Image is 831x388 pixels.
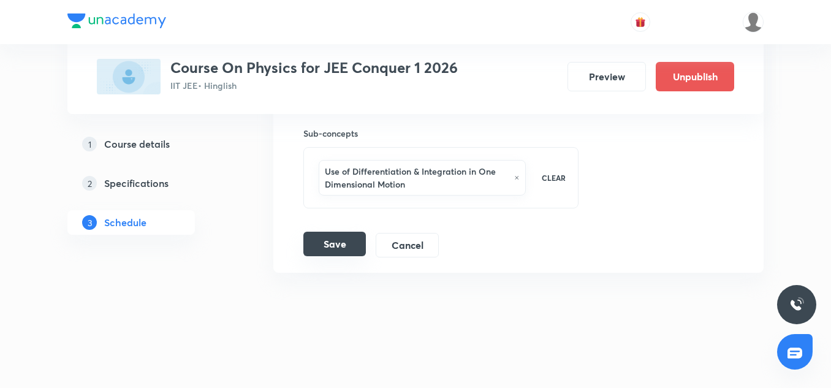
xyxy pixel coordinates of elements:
[67,13,166,28] img: Company Logo
[104,215,146,230] h5: Schedule
[82,137,97,151] p: 1
[170,59,458,77] h3: Course On Physics for JEE Conquer 1 2026
[303,232,366,256] button: Save
[97,59,161,94] img: B0F83B85-B436-4E8E-A486-F226F22C7B28_plus.png
[743,12,764,32] img: Arpit Srivastava
[635,17,646,28] img: avatar
[104,137,170,151] h5: Course details
[82,215,97,230] p: 3
[789,297,804,312] img: ttu
[170,79,458,92] p: IIT JEE • Hinglish
[104,176,169,191] h5: Specifications
[67,171,234,196] a: 2Specifications
[631,12,650,32] button: avatar
[303,127,579,140] h6: Sub-concepts
[67,132,234,156] a: 1Course details
[67,13,166,31] a: Company Logo
[325,165,508,191] h6: Use of Differentiation & Integration in One Dimensional Motion
[82,176,97,191] p: 2
[656,62,734,91] button: Unpublish
[542,172,566,183] p: CLEAR
[376,233,439,257] button: Cancel
[567,62,646,91] button: Preview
